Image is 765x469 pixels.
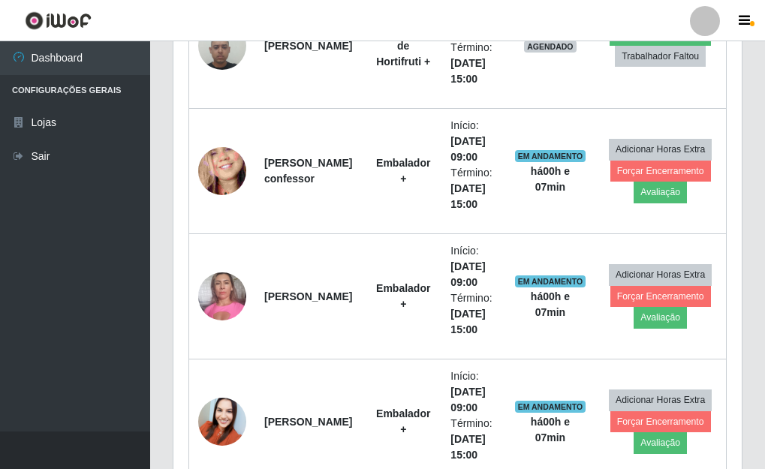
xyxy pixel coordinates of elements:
time: [DATE] 09:00 [450,260,485,288]
time: [DATE] 15:00 [450,308,485,335]
strong: [PERSON_NAME] [264,416,352,428]
img: 1689780238947.jpeg [198,264,246,328]
time: [DATE] 09:00 [450,135,485,163]
time: [DATE] 15:00 [450,57,485,85]
span: EM ANDAMENTO [515,150,586,162]
img: 1650948199907.jpeg [198,119,246,224]
span: EM ANDAMENTO [515,401,586,413]
time: [DATE] 15:00 [450,182,485,210]
img: 1744410719484.jpeg [198,389,246,453]
strong: Repositor de Hortifruti + [376,24,430,68]
strong: há 00 h e 07 min [531,290,570,318]
strong: há 00 h e 07 min [531,165,570,193]
span: AGENDADO [524,41,577,53]
button: Adicionar Horas Extra [609,139,712,160]
button: Avaliação [634,432,687,453]
img: CoreUI Logo [25,11,92,30]
li: Início: [450,368,496,416]
strong: Embalador + [376,407,430,435]
button: Adicionar Horas Extra [609,389,712,410]
button: Forçar Encerramento [610,161,711,182]
strong: [PERSON_NAME] [264,40,352,52]
li: Início: [450,243,496,290]
strong: [PERSON_NAME] [264,290,352,302]
strong: há 00 h e 07 min [531,416,570,443]
li: Término: [450,290,496,338]
button: Forçar Encerramento [610,286,711,307]
li: Término: [450,416,496,463]
li: Término: [450,165,496,212]
button: Adicionar Horas Extra [609,264,712,285]
time: [DATE] 09:00 [450,386,485,413]
img: 1693507860054.jpeg [198,14,246,77]
button: Avaliação [634,182,687,203]
strong: Embalador + [376,282,430,310]
span: EM ANDAMENTO [515,275,586,287]
li: Término: [450,40,496,87]
time: [DATE] 15:00 [450,433,485,461]
li: Início: [450,118,496,165]
button: Forçar Encerramento [610,411,711,432]
strong: Embalador + [376,157,430,185]
strong: [PERSON_NAME] confessor [264,157,352,185]
button: Trabalhador Faltou [615,46,706,67]
button: Avaliação [634,307,687,328]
